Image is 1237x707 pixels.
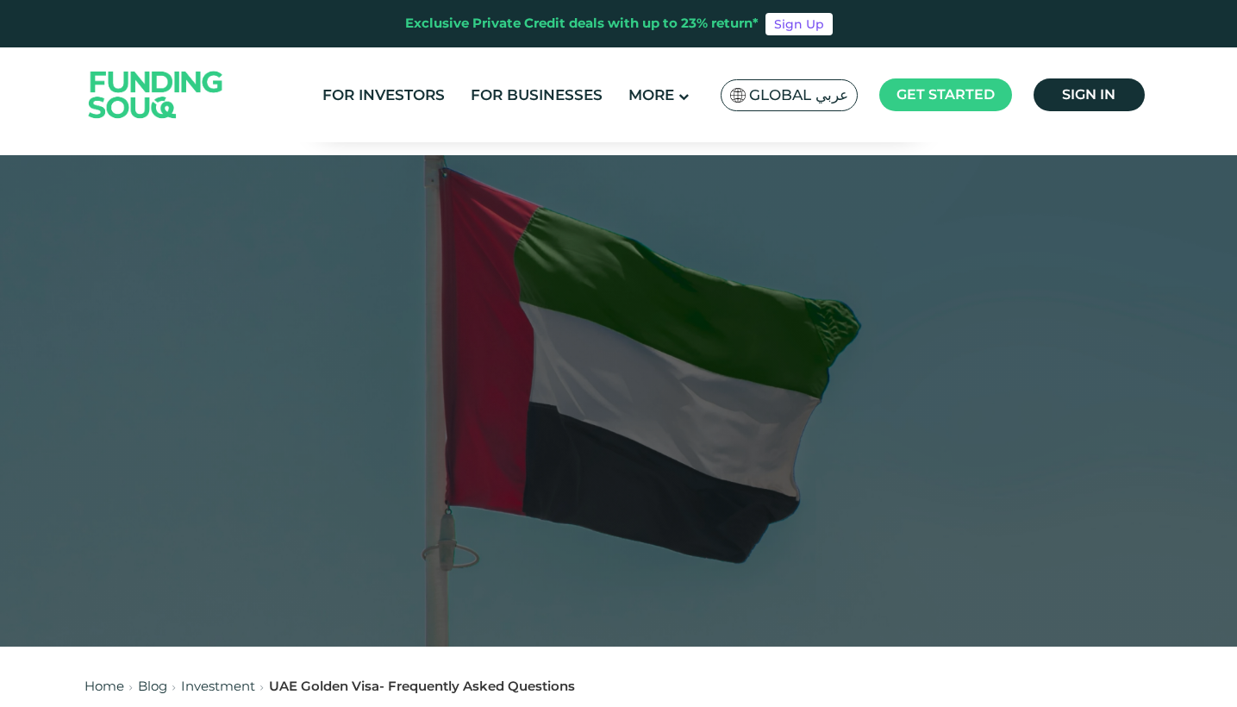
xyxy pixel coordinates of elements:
div: Exclusive Private Credit deals with up to 23% return* [405,14,759,34]
a: Blog [138,678,167,694]
a: For Businesses [466,81,607,109]
span: Sign in [1062,86,1115,103]
img: Logo [72,51,241,138]
a: For Investors [318,81,449,109]
a: Sign Up [765,13,833,35]
span: Get started [897,86,995,103]
img: SA Flag [730,88,746,103]
a: Home [84,678,124,694]
span: Global عربي [749,85,848,105]
span: More [628,86,674,103]
a: Investment [181,678,255,694]
div: UAE Golden Visa- Frequently Asked Questions [269,677,575,697]
a: Sign in [1034,78,1145,111]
